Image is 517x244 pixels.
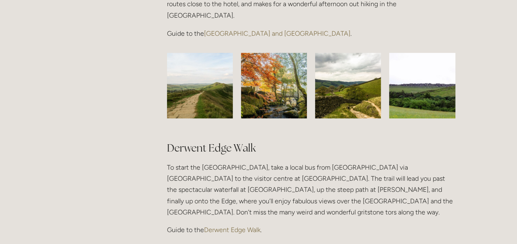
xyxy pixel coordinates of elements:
[304,53,392,118] img: View from a hike in the Peak District, Losehill House Hotel &amp; Spa
[230,53,318,118] img: Forest in the Peak District, Losehill House Hotel &amp; Spa
[167,140,455,155] h2: Derwent Edge Walk
[167,224,455,235] p: Guide to the .
[156,53,243,118] img: Peak District Path, Losehill House Hotel &amp; Spa
[204,29,350,37] a: [GEOGRAPHIC_DATA] and [GEOGRAPHIC_DATA]
[167,28,455,39] p: Guide to the .
[167,161,455,217] p: To start the [GEOGRAPHIC_DATA], take a local bus from [GEOGRAPHIC_DATA] via [GEOGRAPHIC_DATA] to ...
[373,53,471,118] img: Picture of Peak district view, View from a hike in the Peak District, Losehill House Hotel &amp; Spa
[204,226,260,233] a: Derwent Edge Walk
